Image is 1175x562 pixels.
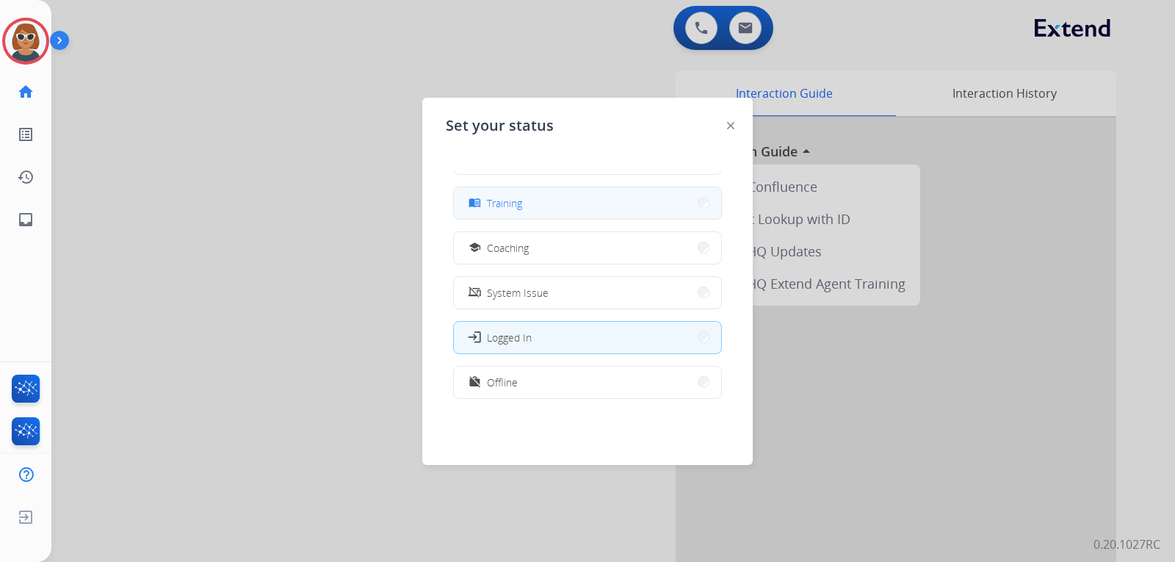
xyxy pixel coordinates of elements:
[487,285,549,300] span: System Issue
[467,330,482,345] mat-icon: login
[17,126,35,143] mat-icon: list_alt
[487,375,518,390] span: Offline
[454,187,721,219] button: Training
[454,232,721,264] button: Coaching
[487,240,529,256] span: Coaching
[487,330,532,345] span: Logged In
[454,277,721,309] button: System Issue
[454,367,721,398] button: Offline
[469,376,481,389] mat-icon: work_off
[17,83,35,101] mat-icon: home
[17,168,35,186] mat-icon: history
[5,21,46,62] img: avatar
[469,287,481,299] mat-icon: phonelink_off
[487,195,522,211] span: Training
[454,322,721,353] button: Logged In
[727,122,734,129] img: close-button
[446,115,554,136] span: Set your status
[1093,536,1160,553] p: 0.20.1027RC
[17,211,35,228] mat-icon: inbox
[469,242,481,254] mat-icon: school
[469,197,481,209] mat-icon: menu_book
